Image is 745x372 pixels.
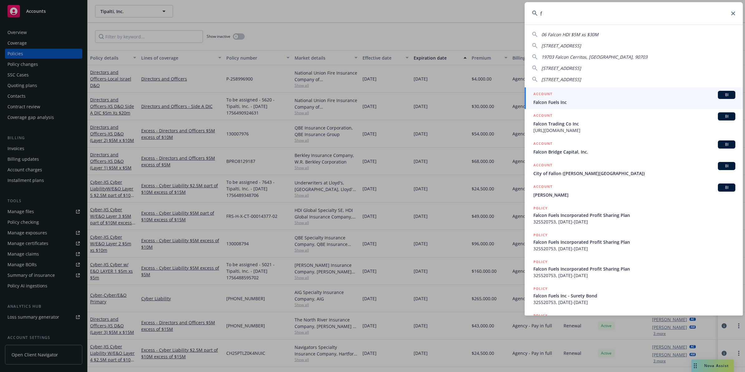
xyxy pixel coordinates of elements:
a: ACCOUNTBIFalcon Bridge Capital, Inc. [525,137,743,159]
span: [STREET_ADDRESS] [541,65,581,71]
span: 32S520753, [DATE]-[DATE] [533,299,735,306]
h5: POLICY [533,205,548,211]
span: Falcon Fuels Incorporated Profit Sharing Plan [533,266,735,272]
span: 32S520753, [DATE]-[DATE] [533,272,735,279]
h5: POLICY [533,232,548,238]
h5: ACCOUNT [533,162,552,169]
h5: ACCOUNT [533,140,552,148]
a: ACCOUNTBIFalcon Trading Co Inc[URL][DOMAIN_NAME] [525,109,743,137]
span: [STREET_ADDRESS] [541,43,581,49]
h5: POLICY [533,259,548,265]
span: Falcon Fuels Incorporated Profit Sharing Plan [533,239,735,245]
span: 32S520753, [DATE]-[DATE] [533,245,735,252]
span: 32S520753, [DATE]-[DATE] [533,218,735,225]
a: ACCOUNTBIFalcon Fuels Inc [525,87,743,109]
a: POLICYFalcon Fuels Incorporated Profit Sharing Plan32S520753, [DATE]-[DATE] [525,255,743,282]
span: BI [720,163,733,169]
a: POLICYFalcon Fuels Inc - Surety Bond32S520753, [DATE]-[DATE] [525,282,743,309]
span: [PERSON_NAME] [533,192,735,198]
a: ACCOUNTBICity of Fallon ([PERSON_NAME][GEOGRAPHIC_DATA]) [525,159,743,180]
h5: ACCOUNT [533,91,552,98]
span: Falcon Trading Co Inc [533,120,735,127]
span: Falcon Fuels Inc [533,99,735,105]
a: POLICYFalcon Fuels Incorporated Profit Sharing Plan32S520753, [DATE]-[DATE] [525,202,743,228]
h5: POLICY [533,312,548,319]
a: POLICY [525,309,743,336]
a: ACCOUNTBI[PERSON_NAME] [525,180,743,202]
span: [URL][DOMAIN_NAME] [533,127,735,134]
span: [STREET_ADDRESS] [541,76,581,82]
h5: ACCOUNT [533,184,552,191]
span: BI [720,114,733,119]
span: Falcon Bridge Capital, Inc. [533,149,735,155]
span: 06 Falcon HDI $5M xs $30M [541,32,598,37]
h5: POLICY [533,286,548,292]
span: Falcon Fuels Inc - Surety Bond [533,292,735,299]
span: BI [720,185,733,190]
input: Search... [525,2,743,25]
span: City of Fallon ([PERSON_NAME][GEOGRAPHIC_DATA]) [533,170,735,177]
a: POLICYFalcon Fuels Incorporated Profit Sharing Plan32S520753, [DATE]-[DATE] [525,228,743,255]
span: Falcon Fuels Incorporated Profit Sharing Plan [533,212,735,218]
span: BI [720,142,733,147]
span: 19703 Falcon Cerritos, [GEOGRAPHIC_DATA], 90703 [541,54,647,60]
h5: ACCOUNT [533,112,552,120]
span: BI [720,92,733,98]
